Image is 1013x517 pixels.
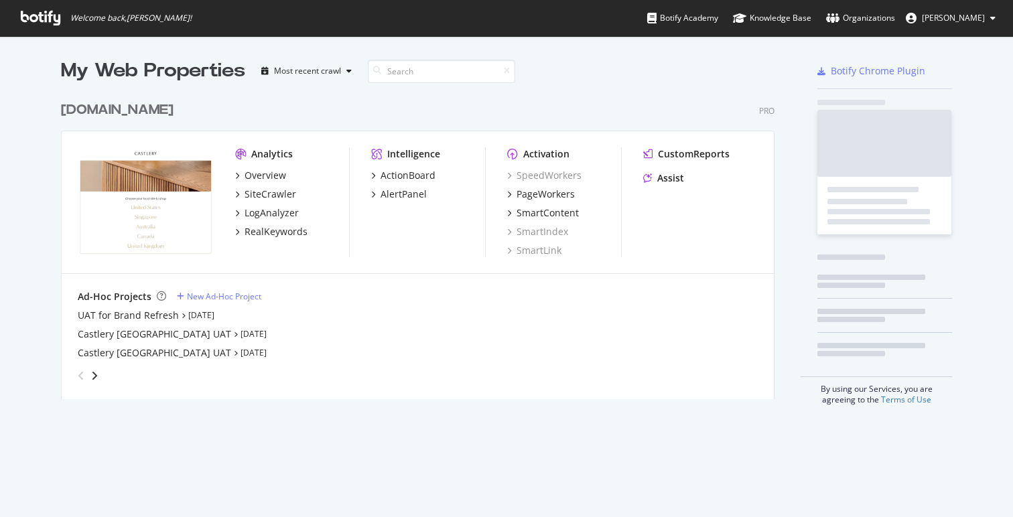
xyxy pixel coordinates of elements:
[61,100,174,120] div: [DOMAIN_NAME]
[78,327,231,341] a: Castlery [GEOGRAPHIC_DATA] UAT
[78,346,231,360] a: Castlery [GEOGRAPHIC_DATA] UAT
[78,147,214,256] img: www.castlery.com
[245,188,296,201] div: SiteCrawler
[241,328,267,340] a: [DATE]
[188,309,214,321] a: [DATE]
[78,290,151,303] div: Ad-Hoc Projects
[78,309,179,322] a: UAT for Brand Refresh
[881,394,931,405] a: Terms of Use
[387,147,440,161] div: Intelligence
[759,105,774,117] div: Pro
[368,60,515,83] input: Search
[371,169,435,182] a: ActionBoard
[523,147,569,161] div: Activation
[831,64,925,78] div: Botify Chrome Plugin
[241,347,267,358] a: [DATE]
[245,206,299,220] div: LogAnalyzer
[381,188,427,201] div: AlertPanel
[658,147,730,161] div: CustomReports
[507,225,568,238] a: SmartIndex
[177,291,261,302] a: New Ad-Hoc Project
[733,11,811,25] div: Knowledge Base
[235,188,296,201] a: SiteCrawler
[256,60,357,82] button: Most recent crawl
[274,67,341,75] div: Most recent crawl
[371,188,427,201] a: AlertPanel
[507,188,575,201] a: PageWorkers
[507,244,561,257] a: SmartLink
[801,376,952,405] div: By using our Services, you are agreeing to the
[647,11,718,25] div: Botify Academy
[251,147,293,161] div: Analytics
[643,171,684,185] a: Assist
[61,100,179,120] a: [DOMAIN_NAME]
[507,206,579,220] a: SmartContent
[381,169,435,182] div: ActionBoard
[643,147,730,161] a: CustomReports
[245,225,308,238] div: RealKeywords
[817,64,925,78] a: Botify Chrome Plugin
[245,169,286,182] div: Overview
[61,84,785,399] div: grid
[72,365,90,386] div: angle-left
[922,12,985,23] span: Sreethiraen Mageswaran
[517,206,579,220] div: SmartContent
[826,11,895,25] div: Organizations
[235,169,286,182] a: Overview
[61,58,245,84] div: My Web Properties
[895,7,1006,29] button: [PERSON_NAME]
[90,369,99,382] div: angle-right
[235,225,308,238] a: RealKeywords
[657,171,684,185] div: Assist
[70,13,192,23] span: Welcome back, [PERSON_NAME] !
[235,206,299,220] a: LogAnalyzer
[187,291,261,302] div: New Ad-Hoc Project
[517,188,575,201] div: PageWorkers
[507,169,582,182] a: SpeedWorkers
